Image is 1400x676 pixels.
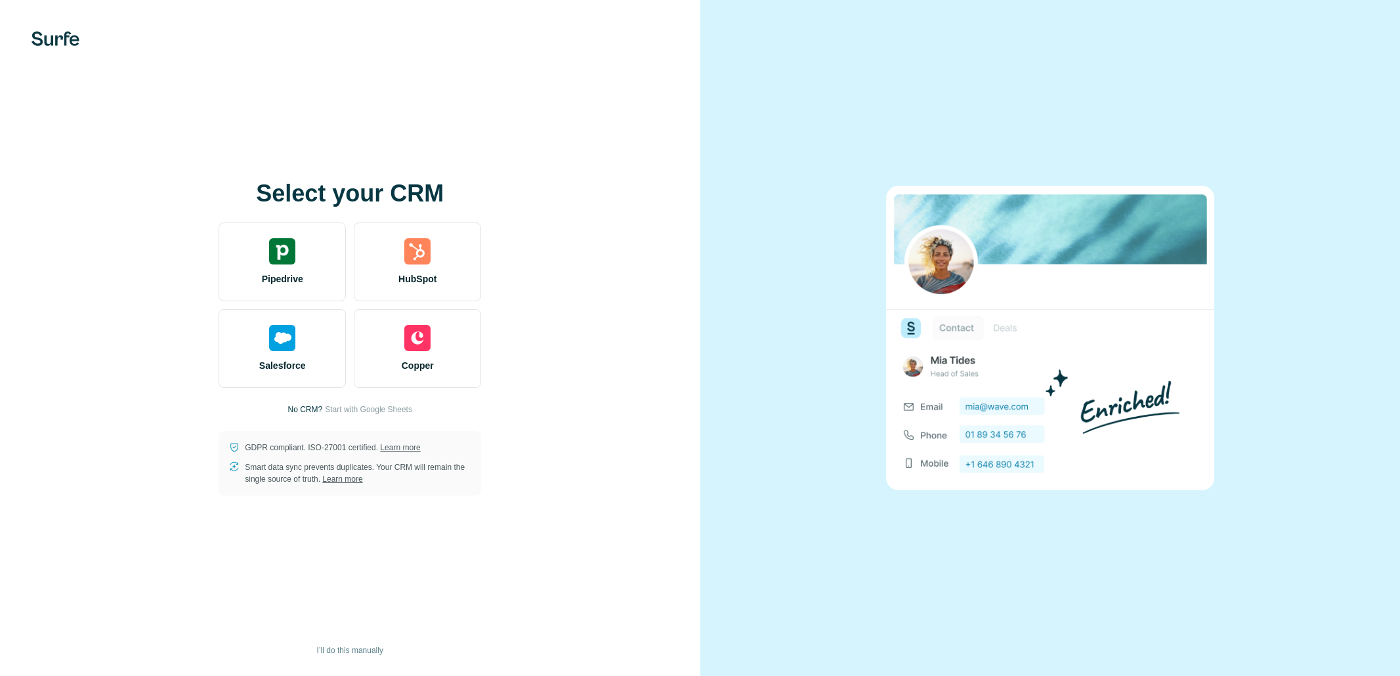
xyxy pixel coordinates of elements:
[322,475,362,484] a: Learn more
[269,238,295,264] img: pipedrive's logo
[398,272,436,285] span: HubSpot
[219,180,481,207] h1: Select your CRM
[245,442,420,454] p: GDPR compliant. ISO-27001 certified.
[288,404,323,415] p: No CRM?
[269,325,295,351] img: salesforce's logo
[402,359,434,372] span: Copper
[262,272,303,285] span: Pipedrive
[404,325,431,351] img: copper's logo
[308,641,392,660] button: I’ll do this manually
[245,461,471,485] p: Smart data sync prevents duplicates. Your CRM will remain the single source of truth.
[259,359,306,372] span: Salesforce
[325,404,412,415] button: Start with Google Sheets
[886,186,1214,490] img: none image
[380,443,420,452] a: Learn more
[317,644,383,656] span: I’ll do this manually
[32,32,79,46] img: Surfe's logo
[404,238,431,264] img: hubspot's logo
